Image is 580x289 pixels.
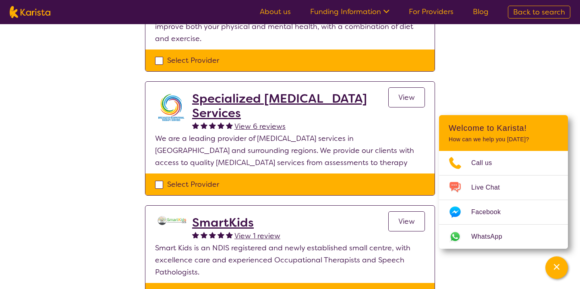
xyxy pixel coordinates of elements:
[508,6,570,19] a: Back to search
[260,7,291,17] a: About us
[192,122,199,129] img: fullstar
[388,87,425,107] a: View
[155,132,425,169] p: We are a leading provider of [MEDICAL_DATA] services in [GEOGRAPHIC_DATA] and surrounding regions...
[471,206,510,218] span: Facebook
[234,231,280,241] span: View 1 review
[201,122,207,129] img: fullstar
[449,123,558,133] h2: Welcome to Karista!
[234,122,286,131] span: View 6 reviews
[409,7,454,17] a: For Providers
[192,215,280,230] a: SmartKids
[234,230,280,242] a: View 1 review
[209,122,216,129] img: fullstar
[226,122,233,129] img: fullstar
[217,122,224,129] img: fullstar
[192,231,199,238] img: fullstar
[449,136,558,143] p: How can we help you [DATE]?
[473,7,489,17] a: Blog
[513,7,565,17] span: Back to search
[388,211,425,231] a: View
[471,231,512,243] span: WhatsApp
[217,231,224,238] img: fullstar
[192,91,388,120] a: Specialized [MEDICAL_DATA] Services
[155,91,187,124] img: vtv5ldhuy448mldqslni.jpg
[155,215,187,227] img: ltnxvukw6alefghrqtzz.png
[471,157,502,169] span: Call us
[398,93,415,102] span: View
[310,7,389,17] a: Funding Information
[226,231,233,238] img: fullstar
[439,225,568,249] a: Web link opens in a new tab.
[209,231,216,238] img: fullstar
[439,115,568,249] div: Channel Menu
[439,151,568,249] ul: Choose channel
[155,8,425,45] p: Bluefox Health is a NDIS Registered Provider that helps you reach your goals, improve both your p...
[155,242,425,278] p: Smart Kids is an NDIS registered and newly established small centre, with excellence care and exp...
[10,6,50,18] img: Karista logo
[398,217,415,226] span: View
[234,120,286,132] a: View 6 reviews
[201,231,207,238] img: fullstar
[471,182,510,194] span: Live Chat
[545,256,568,279] button: Channel Menu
